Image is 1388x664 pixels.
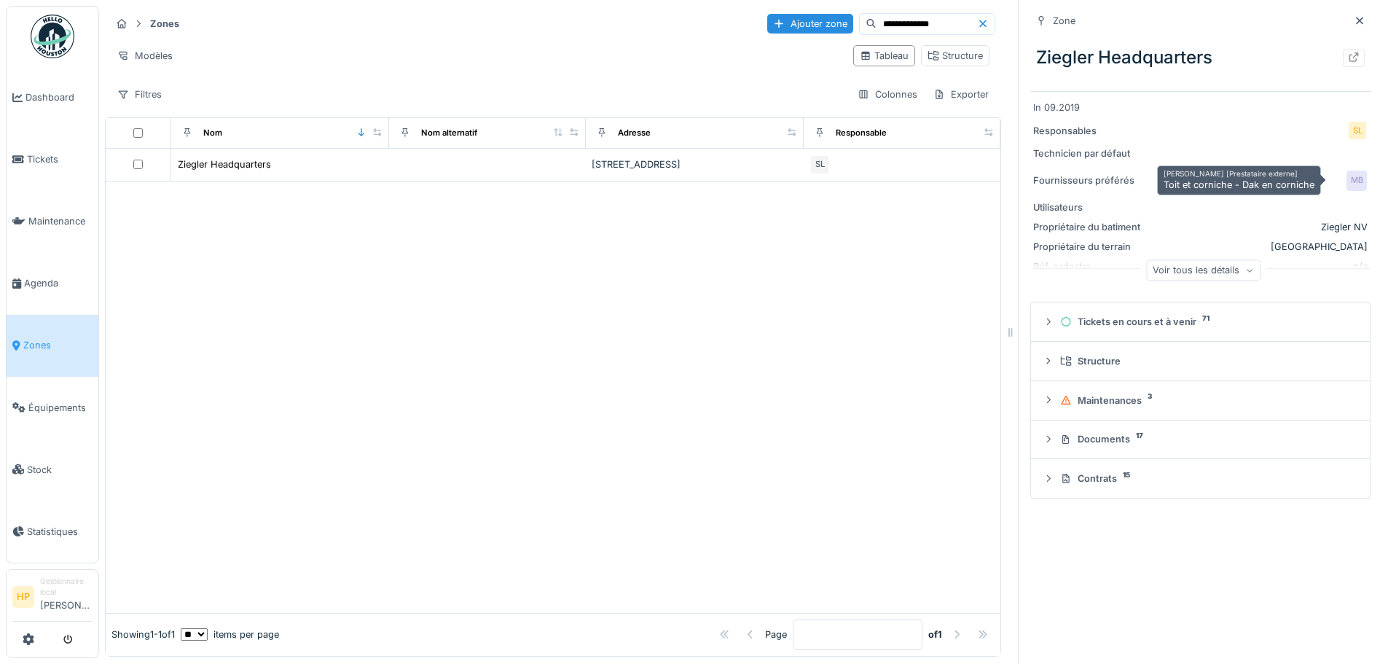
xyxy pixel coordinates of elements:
[1164,169,1314,178] h6: [PERSON_NAME] [Prestataire externe]
[178,157,271,171] div: Ziegler Headquarters
[851,84,924,105] div: Colonnes
[1060,315,1352,329] div: Tickets en cours et à venir
[618,127,651,139] div: Adresse
[7,252,98,314] a: Agenda
[1037,308,1364,335] summary: Tickets en cours et à venir71
[27,525,93,539] span: Statistiques
[31,15,74,58] img: Badge_color-CXgf-gQk.svg
[7,190,98,252] a: Maintenance
[12,586,34,608] li: HP
[1037,348,1364,375] summary: Structure
[1033,101,1368,114] div: In 09.2019
[27,152,93,166] span: Tickets
[144,17,185,31] strong: Zones
[1321,220,1368,234] div: Ziegler NV
[1030,39,1371,77] div: Ziegler Headquarters
[421,127,477,139] div: Nom alternatif
[1060,432,1352,446] div: Documents
[1060,394,1352,407] div: Maintenances
[1053,14,1075,28] div: Zone
[1347,120,1368,141] div: SL
[1037,465,1364,492] summary: Contrats15
[12,576,93,622] a: HP Gestionnaire local[PERSON_NAME]
[203,127,222,139] div: Nom
[927,84,995,105] div: Exporter
[765,628,787,641] div: Page
[23,338,93,352] span: Zones
[928,628,942,641] strong: of 1
[1146,259,1260,281] div: Voir tous les détails
[1157,165,1321,195] div: Toit et corniche - Dak en corniche
[40,576,93,618] li: [PERSON_NAME]
[1148,240,1368,254] div: [GEOGRAPHIC_DATA]
[1060,354,1352,368] div: Structure
[7,501,98,563] a: Statistiques
[7,66,98,128] a: Dashboard
[1033,147,1142,160] div: Technicien par défaut
[1033,240,1142,254] div: Propriétaire du terrain
[181,628,279,641] div: items per page
[767,14,853,34] div: Ajouter zone
[592,157,799,171] div: [STREET_ADDRESS]
[40,576,93,598] div: Gestionnaire local
[7,128,98,190] a: Tickets
[1037,387,1364,414] summary: Maintenances3
[1346,171,1367,191] div: MB
[860,49,909,63] div: Tableau
[111,45,179,66] div: Modèles
[111,84,168,105] div: Filtres
[7,439,98,501] a: Stock
[7,377,98,439] a: Équipements
[26,90,93,104] span: Dashboard
[1033,173,1142,187] div: Fournisseurs préférés
[836,127,887,139] div: Responsable
[1037,426,1364,453] summary: Documents17
[7,315,98,377] a: Zones
[1033,124,1142,138] div: Responsables
[928,49,983,63] div: Structure
[27,463,93,477] span: Stock
[1060,472,1352,485] div: Contrats
[1033,220,1142,234] div: Propriétaire du batiment
[809,155,830,175] div: SL
[111,628,175,641] div: Showing 1 - 1 of 1
[28,214,93,228] span: Maintenance
[28,401,93,415] span: Équipements
[24,276,93,290] span: Agenda
[1033,200,1142,214] div: Utilisateurs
